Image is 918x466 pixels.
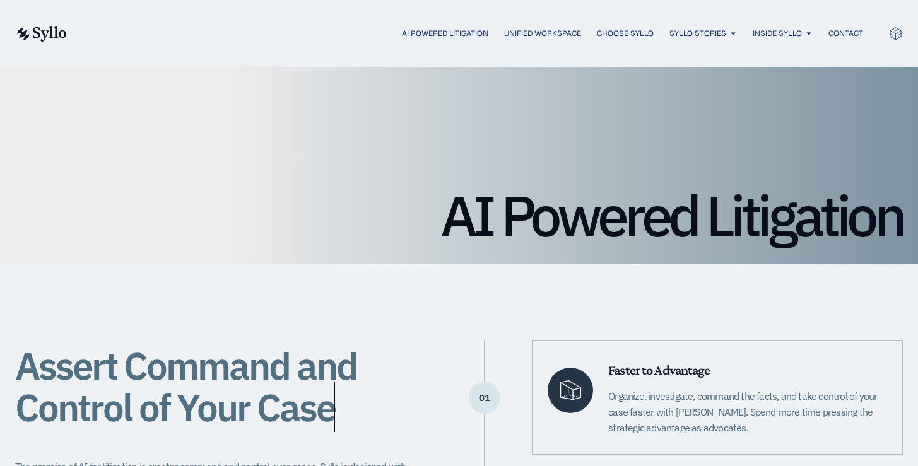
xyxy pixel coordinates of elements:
[504,28,581,39] a: Unified Workspace
[828,28,863,39] a: Contact
[597,28,654,39] a: Choose Syllo
[669,28,726,39] a: Syllo Stories
[608,362,710,378] span: Faster to Advantage
[753,28,802,39] a: Inside Syllo
[92,28,863,40] nav: Menu
[608,388,887,435] p: Organize, investigate, command the facts, and take control of your case faster with [PERSON_NAME]...
[15,26,67,42] img: syllo
[402,28,488,39] a: AI Powered Litigation
[15,341,357,432] span: Assert Command and Control of Your Case
[92,28,863,40] div: Menu Toggle
[469,397,500,399] p: 01
[15,187,903,244] h1: AI Powered Litigation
